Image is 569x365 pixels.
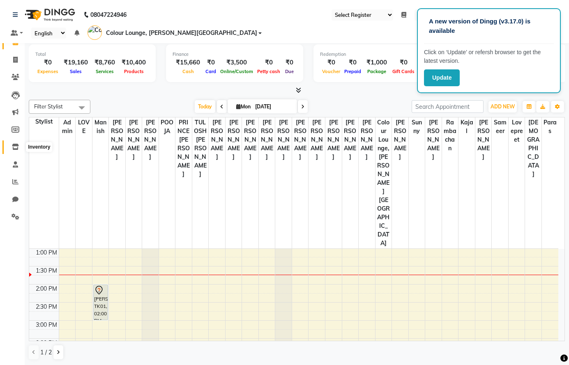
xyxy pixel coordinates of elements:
div: Finance [173,51,297,58]
span: [PERSON_NAME] [359,117,375,162]
div: ₹1,000 [363,58,390,67]
span: TULOSH [PERSON_NAME] [192,117,209,179]
p: Click on ‘Update’ or refersh browser to get the latest version. [424,48,554,65]
span: [PERSON_NAME] [226,117,242,162]
span: Kajal [458,117,475,136]
span: Rambachan [442,117,458,154]
span: [PERSON_NAME] [475,117,492,162]
span: 1 / 2 [40,348,52,357]
div: 2:00 PM [34,285,59,293]
span: Cash [180,69,196,74]
div: ₹0 [203,58,218,67]
span: Package [365,69,388,74]
span: Colour Lounge, [PERSON_NAME][GEOGRAPHIC_DATA] [375,117,392,248]
div: ₹3,500 [218,58,255,67]
span: [PERSON_NAME] [126,117,142,162]
span: Sameer [492,117,508,136]
div: ₹10,400 [118,58,149,67]
span: Manish [92,117,109,136]
span: [PERSON_NAME] [425,117,442,162]
button: ADD NEW [488,101,517,112]
div: ₹0 [342,58,363,67]
div: 2:30 PM [34,303,59,311]
span: [PERSON_NAME] [342,117,359,162]
img: logo [21,3,77,26]
input: Search Appointment [412,100,484,113]
span: Products [122,69,146,74]
span: [PERSON_NAME] [142,117,159,162]
span: [PERSON_NAME] [259,117,275,162]
div: ₹0 [417,58,435,67]
span: Colour Lounge, [PERSON_NAME][GEOGRAPHIC_DATA] [106,29,257,37]
span: Sunny [409,117,425,136]
span: Card [203,69,218,74]
img: Colour Lounge, Lawrence Road [88,25,102,40]
div: ₹0 [255,58,282,67]
span: Filter Stylist [34,103,63,110]
span: [PERSON_NAME] [309,117,325,162]
span: Online/Custom [218,69,255,74]
input: 2025-09-01 [253,101,294,113]
div: Inventory [26,142,52,152]
span: [DEMOGRAPHIC_DATA] [525,117,541,179]
span: Lovepreet [509,117,525,145]
span: Sales [68,69,84,74]
button: Update [424,69,460,86]
span: [PERSON_NAME] [109,117,125,162]
span: [PERSON_NAME] [242,117,258,162]
span: Wallet [417,69,435,74]
div: ₹0 [390,58,417,67]
span: Services [94,69,116,74]
span: Due [283,69,296,74]
span: [PERSON_NAME] [325,117,342,162]
div: Stylist [29,117,59,126]
span: LOVE [76,117,92,136]
span: Gift Cards [390,69,417,74]
div: 1:30 PM [34,266,59,275]
span: [PERSON_NAME] [292,117,309,162]
div: ₹0 [35,58,60,67]
div: [PERSON_NAME], TK01, 02:00 PM-03:00 PM, Hair [DEMOGRAPHIC_DATA] - Global Color Inoa-[DEMOGRAPHIC_... [94,285,108,320]
div: ₹8,760 [91,58,118,67]
span: POOJA [159,117,175,136]
span: Expenses [35,69,60,74]
span: [PERSON_NAME] [209,117,225,162]
div: ₹0 [282,58,297,67]
span: PRINCE [PERSON_NAME] [175,117,192,179]
span: [PERSON_NAME] [275,117,292,162]
div: 3:00 PM [34,321,59,329]
div: ₹19,160 [60,58,91,67]
p: A new version of Dingg (v3.17.0) is available [429,17,549,35]
div: 3:30 PM [34,339,59,347]
span: Petty cash [255,69,282,74]
span: Admin [59,117,76,136]
div: ₹0 [320,58,342,67]
span: ADD NEW [491,103,515,110]
span: Paras [542,117,558,136]
span: Voucher [320,69,342,74]
b: 08047224946 [90,3,127,26]
div: 1:00 PM [34,248,59,257]
div: ₹15,660 [173,58,203,67]
span: Prepaid [342,69,363,74]
span: Mon [234,103,253,110]
span: Today [195,100,215,113]
span: [PERSON_NAME] [392,117,408,162]
div: Redemption [320,51,435,58]
div: Total [35,51,149,58]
